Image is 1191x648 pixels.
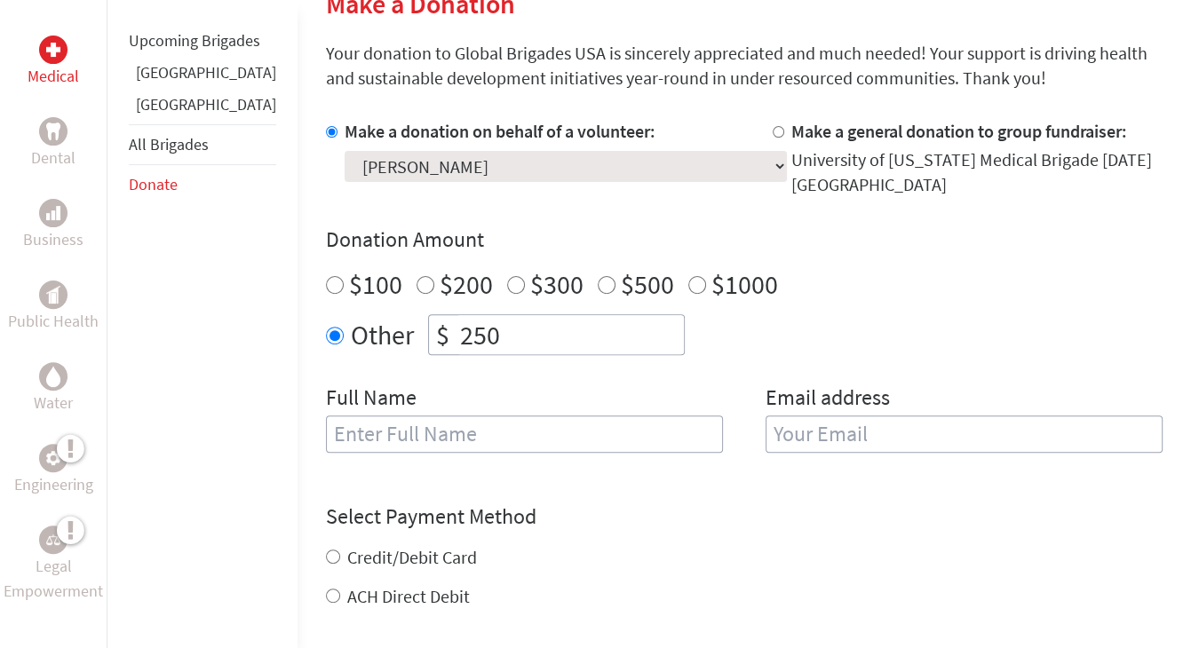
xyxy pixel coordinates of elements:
[791,120,1127,142] label: Make a general donation to group fundraiser:
[46,451,60,465] img: Engineering
[31,146,75,170] p: Dental
[31,117,75,170] a: DentalDental
[129,21,276,60] li: Upcoming Brigades
[345,120,655,142] label: Make a donation on behalf of a volunteer:
[326,41,1163,91] p: Your donation to Global Brigades USA is sincerely appreciated and much needed! Your support is dr...
[46,43,60,57] img: Medical
[129,174,178,194] a: Donate
[326,383,417,415] label: Full Name
[28,36,79,89] a: MedicalMedical
[129,30,260,51] a: Upcoming Brigades
[46,366,60,386] img: Water
[347,546,477,568] label: Credit/Debit Card
[46,534,60,545] img: Legal Empowerment
[39,117,67,146] div: Dental
[530,267,584,301] label: $300
[129,124,276,165] li: All Brigades
[440,267,493,301] label: $200
[8,281,99,334] a: Public HealthPublic Health
[14,444,93,497] a: EngineeringEngineering
[351,314,414,355] label: Other
[136,62,276,83] a: [GEOGRAPHIC_DATA]
[136,94,276,115] a: [GEOGRAPHIC_DATA]
[326,502,1163,531] h4: Select Payment Method
[39,526,67,554] div: Legal Empowerment
[326,415,723,453] input: Enter Full Name
[129,92,276,124] li: Honduras
[349,267,402,301] label: $100
[711,267,778,301] label: $1000
[23,227,83,252] p: Business
[34,362,73,415] a: WaterWater
[791,147,1163,197] div: University of [US_STATE] Medical Brigade [DATE] [GEOGRAPHIC_DATA]
[46,286,60,304] img: Public Health
[129,134,209,154] a: All Brigades
[34,391,73,415] p: Water
[347,585,470,607] label: ACH Direct Debit
[129,165,276,204] li: Donate
[39,444,67,472] div: Engineering
[326,225,1163,254] h4: Donation Amount
[39,36,67,64] div: Medical
[766,415,1163,453] input: Your Email
[4,526,103,604] a: Legal EmpowermentLegal Empowerment
[766,383,890,415] label: Email address
[457,315,684,354] input: Enter Amount
[8,309,99,334] p: Public Health
[621,267,674,301] label: $500
[23,199,83,252] a: BusinessBusiness
[39,199,67,227] div: Business
[429,315,457,354] div: $
[46,122,60,139] img: Dental
[129,60,276,92] li: Greece
[4,554,103,604] p: Legal Empowerment
[14,472,93,497] p: Engineering
[28,64,79,89] p: Medical
[39,362,67,391] div: Water
[39,281,67,309] div: Public Health
[46,206,60,220] img: Business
